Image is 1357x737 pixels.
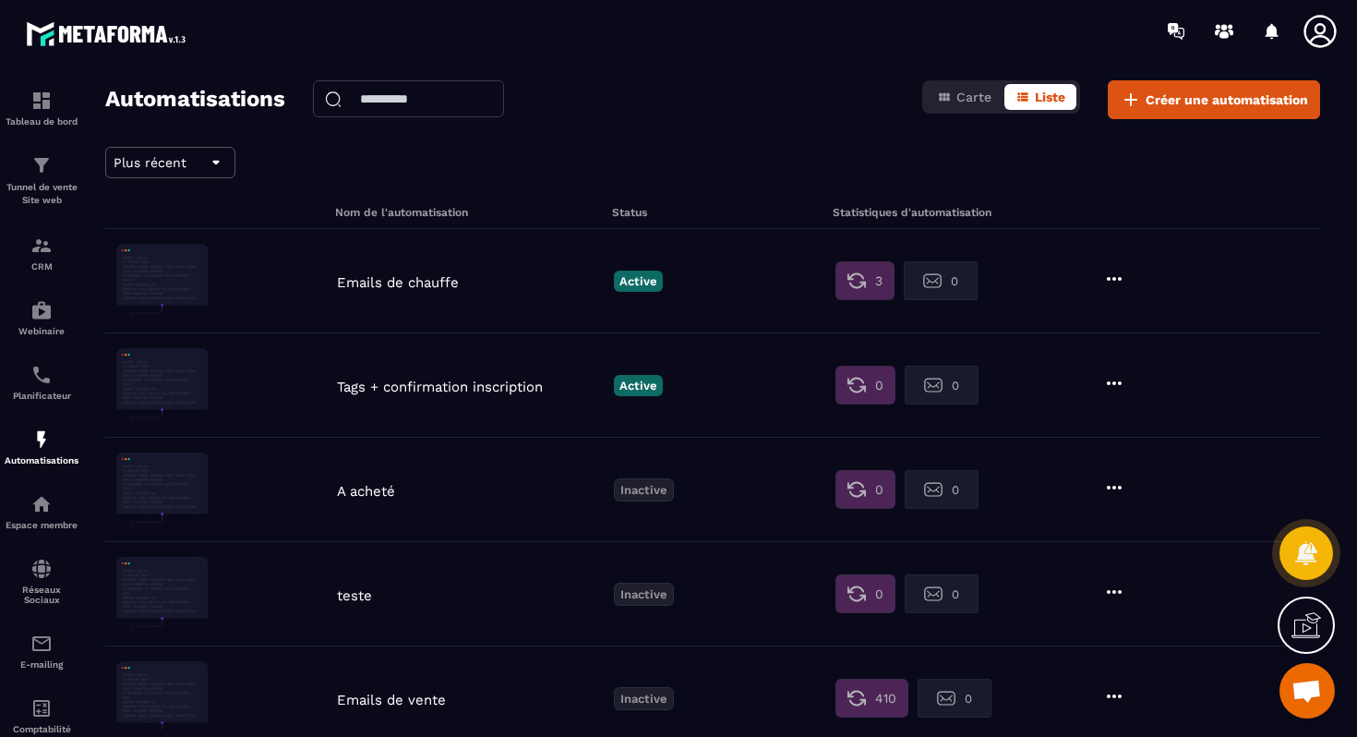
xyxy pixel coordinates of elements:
[847,689,866,707] img: first stat
[5,326,78,336] p: Webinaire
[116,348,209,422] img: automation-background
[30,493,53,515] img: automations
[614,375,663,396] p: Active
[835,574,895,613] button: 0
[614,271,663,292] p: Active
[30,697,53,719] img: accountant
[210,107,224,122] img: tab_keywords_by_traffic_grey.svg
[116,244,209,318] img: automation-background
[1004,84,1076,110] button: Liste
[847,585,866,603] img: first stat
[5,479,78,544] a: automationsautomationsEspace membre
[924,480,943,499] img: second stat
[114,155,186,170] span: Plus récent
[835,470,895,509] button: 0
[5,724,78,734] p: Comptabilité
[30,30,44,44] img: logo_orange.svg
[337,274,605,291] p: Emails de chauffe
[923,272,942,290] img: second stat
[847,272,866,290] img: first stat
[5,261,78,272] p: CRM
[952,379,959,393] span: 0
[5,520,78,530] p: Espace membre
[30,429,53,451] img: automations
[30,235,53,257] img: formation
[30,90,53,112] img: formation
[875,376,883,394] span: 0
[614,583,674,606] p: Inactive
[48,48,209,63] div: Domaine: [DOMAIN_NAME]
[337,587,605,604] p: teste
[951,274,958,288] span: 0
[52,30,90,44] div: v 4.0.25
[116,453,209,526] img: automation-background
[337,692,605,708] p: Emails de vente
[875,480,883,499] span: 0
[1146,91,1308,109] span: Créer une automatisation
[847,376,866,394] img: first stat
[875,585,883,603] span: 0
[952,587,959,601] span: 0
[5,76,78,140] a: formationformationTableau de bord
[337,379,605,395] p: Tags + confirmation inscription
[335,206,607,219] h6: Nom de l'automatisation
[5,221,78,285] a: formationformationCRM
[904,261,978,300] button: 0
[5,619,78,683] a: emailemailE-mailing
[614,687,674,710] p: Inactive
[924,376,943,394] img: second stat
[926,84,1003,110] button: Carte
[337,483,605,500] p: A acheté
[924,585,943,603] img: second stat
[905,574,979,613] button: 0
[875,272,883,290] span: 3
[30,48,44,63] img: website_grey.svg
[937,689,955,707] img: second stat
[30,299,53,321] img: automations
[905,366,979,405] button: 0
[905,470,979,509] button: 0
[835,679,908,718] button: 410
[5,391,78,401] p: Planificateur
[116,661,209,735] img: automation-background
[5,659,78,670] p: E-mailing
[30,558,53,580] img: social-network
[75,107,90,122] img: tab_domain_overview_orange.svg
[5,285,78,350] a: automationsautomationsWebinaire
[5,181,78,207] p: Tunnel de vente Site web
[847,480,866,499] img: first stat
[230,109,282,121] div: Mots-clés
[965,692,972,706] span: 0
[835,261,895,300] button: 3
[835,366,895,405] button: 0
[952,483,959,497] span: 0
[918,679,991,718] button: 0
[30,633,53,655] img: email
[5,415,78,479] a: automationsautomationsAutomatisations
[5,350,78,415] a: schedulerschedulerPlanificateur
[30,154,53,176] img: formation
[5,455,78,465] p: Automatisations
[116,557,209,631] img: automation-background
[5,116,78,127] p: Tableau de bord
[95,109,142,121] div: Domaine
[614,478,674,501] p: Inactive
[26,17,192,51] img: logo
[5,585,78,605] p: Réseaux Sociaux
[1279,663,1335,719] div: Ouvrir le chat
[30,364,53,386] img: scheduler
[875,689,896,707] span: 410
[5,544,78,619] a: social-networksocial-networkRéseaux Sociaux
[1035,90,1065,104] span: Liste
[1108,80,1320,119] button: Créer une automatisation
[956,90,991,104] span: Carte
[612,206,828,219] h6: Status
[833,206,1049,219] h6: Statistiques d'automatisation
[5,140,78,221] a: formationformationTunnel de vente Site web
[105,80,285,119] h2: Automatisations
